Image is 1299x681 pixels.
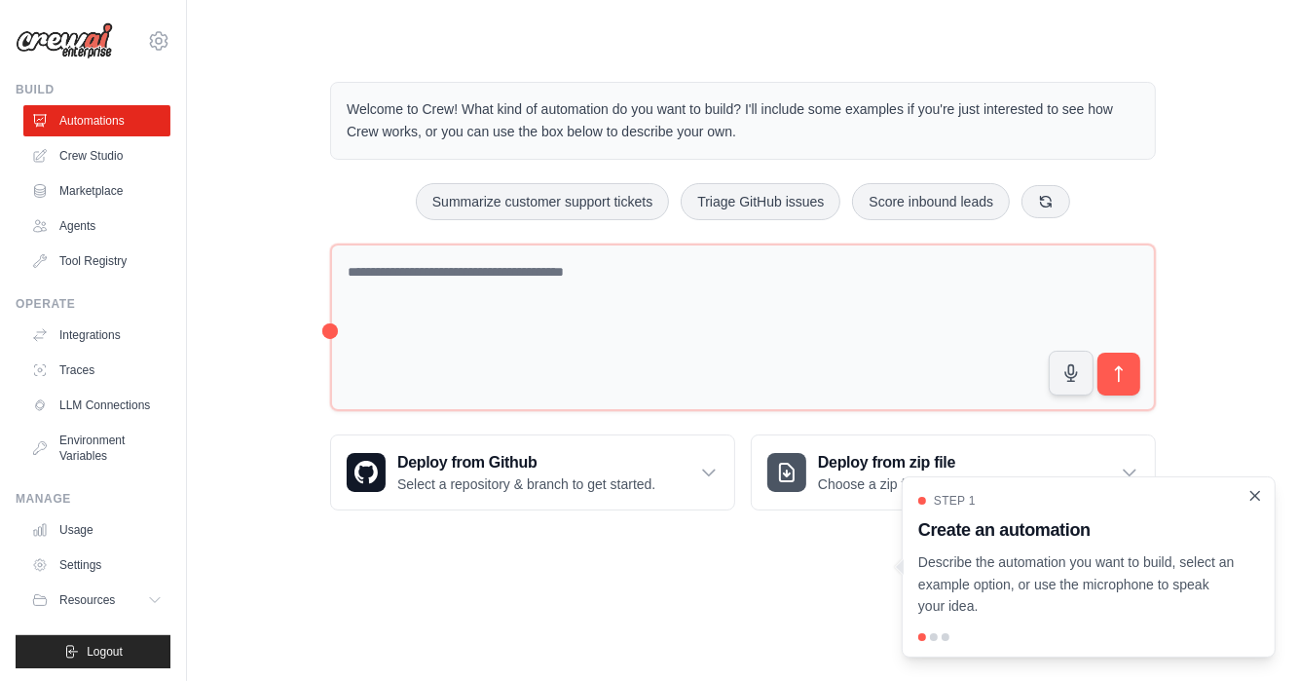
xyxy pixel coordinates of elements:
a: Settings [23,549,170,581]
p: Describe the automation you want to build, select an example option, or use the microphone to spe... [918,551,1236,618]
a: Usage [23,514,170,546]
p: Choose a zip file to upload. [818,474,983,494]
span: Step 1 [934,493,976,509]
span: Logout [87,644,123,660]
div: Operate [16,296,170,312]
button: Close walkthrough [1247,488,1263,504]
h3: Deploy from Github [397,451,655,474]
a: Agents [23,210,170,242]
a: Integrations [23,320,170,351]
img: Logo [16,22,113,59]
a: Traces [23,355,170,386]
div: Build [16,82,170,97]
button: Logout [16,635,170,668]
iframe: Chat Widget [1202,587,1299,681]
a: Environment Variables [23,425,170,472]
a: Automations [23,105,170,136]
a: LLM Connections [23,390,170,421]
button: Triage GitHub issues [681,183,840,220]
button: Resources [23,585,170,616]
p: Welcome to Crew! What kind of automation do you want to build? I'll include some examples if you'... [347,98,1139,143]
button: Summarize customer support tickets [416,183,669,220]
a: Marketplace [23,175,170,207]
span: Resources [59,592,115,608]
a: Tool Registry [23,246,170,277]
div: Manage [16,491,170,507]
a: Crew Studio [23,140,170,171]
p: Select a repository & branch to get started. [397,474,655,494]
h3: Deploy from zip file [818,451,983,474]
button: Score inbound leads [852,183,1010,220]
h3: Create an automation [918,516,1236,544]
